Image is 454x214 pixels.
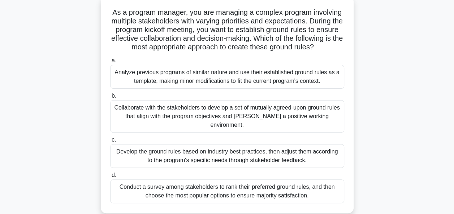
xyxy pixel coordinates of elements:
[112,57,116,63] span: a.
[110,179,344,203] div: Conduct a survey among stakeholders to rank their preferred ground rules, and then choose the mos...
[109,8,345,52] h5: As a program manager, you are managing a complex program involving multiple stakeholders with var...
[112,93,116,99] span: b.
[112,137,116,143] span: c.
[110,144,344,168] div: Develop the ground rules based on industry best practices, then adjust them according to the prog...
[110,100,344,133] div: Collaborate with the stakeholders to develop a set of mutually agreed-upon ground rules that alig...
[112,172,116,178] span: d.
[110,65,344,89] div: Analyze previous programs of similar nature and use their established ground rules as a template,...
